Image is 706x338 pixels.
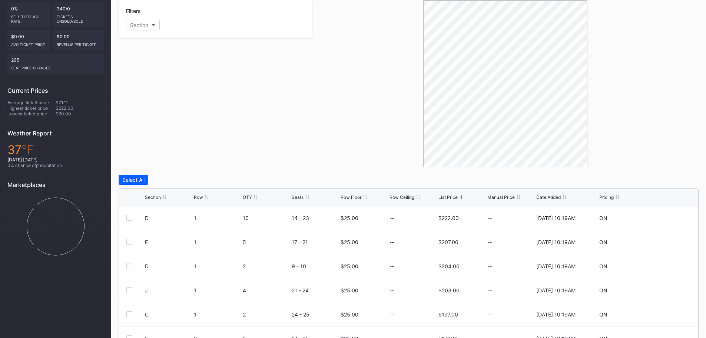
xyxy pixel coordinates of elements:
div: seat price changes [11,63,100,70]
div: -- [390,239,394,245]
div: J [145,287,192,293]
div: 10 [243,215,290,221]
div: Lowest ticket price [7,111,56,117]
div: 14 - 23 [292,215,339,221]
div: -- [390,311,394,318]
span: ℉ [21,142,34,157]
div: Weather Report [7,129,104,137]
div: Select All [122,177,145,183]
div: $25.00 [341,215,358,221]
div: -- [390,263,394,269]
div: -- [487,287,534,293]
div: Row Ceiling [390,194,414,200]
svg: Chart title [7,194,104,259]
button: Select All [119,175,148,185]
div: [DATE] 10:19AM [536,239,576,245]
div: Row [194,194,203,200]
div: [DATE] 10:19AM [536,215,576,221]
div: -- [487,215,534,221]
div: Date Added [536,194,561,200]
div: ON [599,215,607,221]
div: [DATE] [DATE] [7,157,104,163]
div: ON [599,263,607,269]
div: E [145,239,192,245]
div: 0 % chance of precipitation [7,163,104,168]
div: 1 [194,311,241,318]
div: $222.00 [438,215,459,221]
div: Pricing [599,194,614,200]
div: 9 - 10 [292,263,339,269]
div: $25.00 [341,287,358,293]
div: Section [145,194,161,200]
div: [DATE] 10:19AM [536,311,576,318]
div: -- [487,239,534,245]
div: Tickets Unsold/Sold [57,12,100,23]
div: $222.00 [56,105,104,111]
div: ON [599,311,607,318]
div: Highest ticket price [7,105,56,111]
div: 1 [194,215,241,221]
div: $204.00 [438,263,460,269]
div: $0.00 [7,30,50,50]
div: 1 [194,263,241,269]
div: -- [487,311,534,318]
div: Sell Through Rate [11,12,46,23]
div: 295 [7,53,104,74]
div: 0% [7,2,50,27]
div: ON [599,287,607,293]
div: 21 - 24 [292,287,339,293]
div: 17 - 21 [292,239,339,245]
div: Seats [292,194,304,200]
div: Manual Price [487,194,515,200]
div: 37 [7,142,104,157]
div: [DATE] 10:19AM [536,263,576,269]
div: $203.00 [438,287,460,293]
div: QTY [243,194,252,200]
div: -- [390,287,394,293]
div: ON [599,239,607,245]
div: List Price [438,194,458,200]
div: $0.00 [53,30,104,50]
div: D [145,215,192,221]
div: [DATE] 10:19AM [536,287,576,293]
div: 1 [194,287,241,293]
div: Average ticket price [7,100,56,105]
div: 2 [243,311,290,318]
button: Section [126,20,160,30]
div: $207.00 [438,239,458,245]
div: Revenue per ticket [57,39,100,47]
div: $25.00 [341,239,358,245]
div: Section [130,22,148,28]
div: $197.00 [438,311,458,318]
div: 5 [243,239,290,245]
div: $71.12 [56,100,104,105]
div: $25.00 [341,263,358,269]
div: Avg ticket price [11,39,46,47]
div: C [145,311,192,318]
div: D [145,263,192,269]
div: Current Prices [7,87,104,94]
div: 340/0 [53,2,104,27]
div: 2 [243,263,290,269]
div: 1 [194,239,241,245]
div: -- [390,215,394,221]
div: 24 - 25 [292,311,339,318]
div: Filters [126,8,305,14]
div: $20.00 [56,111,104,117]
div: -- [487,263,534,269]
div: $25.00 [341,311,358,318]
div: 4 [243,287,290,293]
div: Row Floor [341,194,361,200]
div: Marketplaces [7,181,104,188]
